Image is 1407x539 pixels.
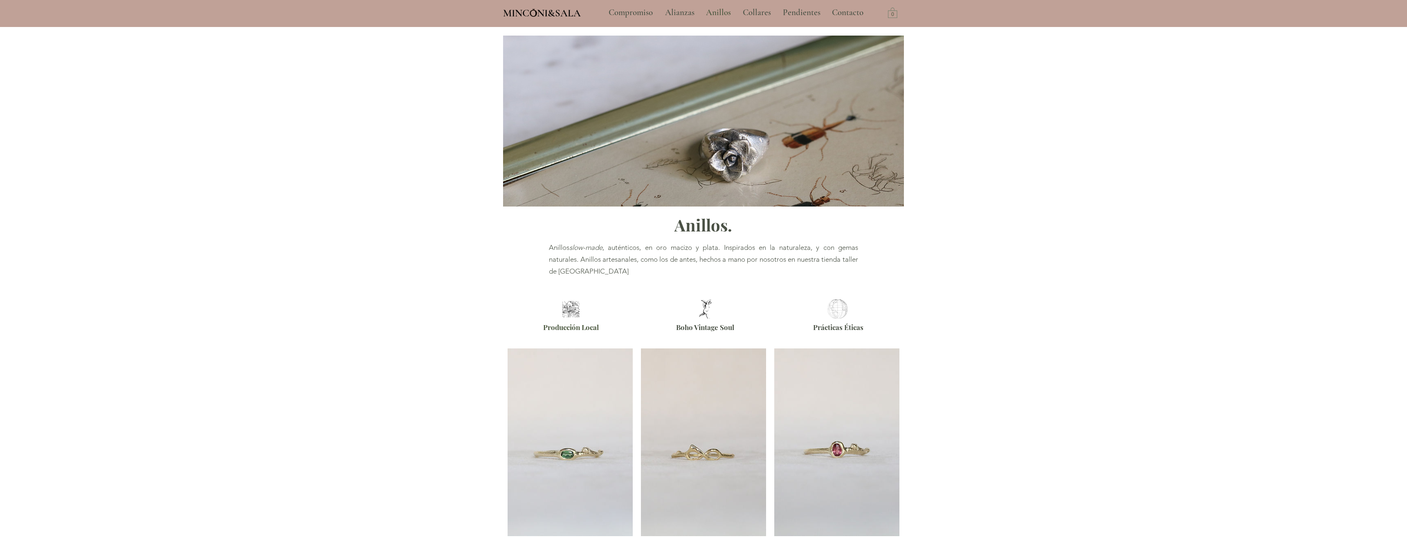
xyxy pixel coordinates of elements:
span: MINCONI&SALA [503,7,581,19]
a: Pendientes [777,2,826,23]
p: Contacto [828,2,868,23]
text: 0 [891,12,894,18]
img: Anillos artesanales inspirados en la naturaleza [503,36,904,207]
a: MINCONI&SALA [503,5,581,19]
span: Boho Vintage Soul [676,323,734,332]
img: Joyeria Barcelona [560,301,582,317]
img: Minconi Sala [530,9,537,17]
a: Anillo en oro y turmalina verde [508,348,633,536]
p: Pendientes [779,2,825,23]
p: Collares [739,2,775,23]
a: Compromiso [602,2,659,23]
span: Prácticas Éticas [813,323,863,332]
a: Alianzas [659,2,700,23]
a: Anillos [700,2,737,23]
nav: Sitio [587,2,886,23]
span: Anillos. [674,214,732,236]
a: Collares [737,2,777,23]
a: Anillo Infinito en oro [641,348,766,536]
p: Compromiso [605,2,657,23]
a: Anillo de oro macizo hecho con rama de cerezo y turmalina oval de color rosa vibrante [774,348,899,536]
a: Contacto [826,2,870,23]
span: slow-made [569,243,602,252]
a: Carrito con 0 ítems [888,7,897,18]
p: Anillos [702,2,735,23]
img: Joyería Ética [825,299,850,319]
span: Anillos , auténticos, en oro macizo y plata. Inspirados en la naturaleza, y con gemas naturales. ... [549,243,858,275]
img: Joyas de estilo Boho Vintage [693,299,718,319]
p: Alianzas [661,2,699,23]
span: Producción Local [543,323,599,332]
